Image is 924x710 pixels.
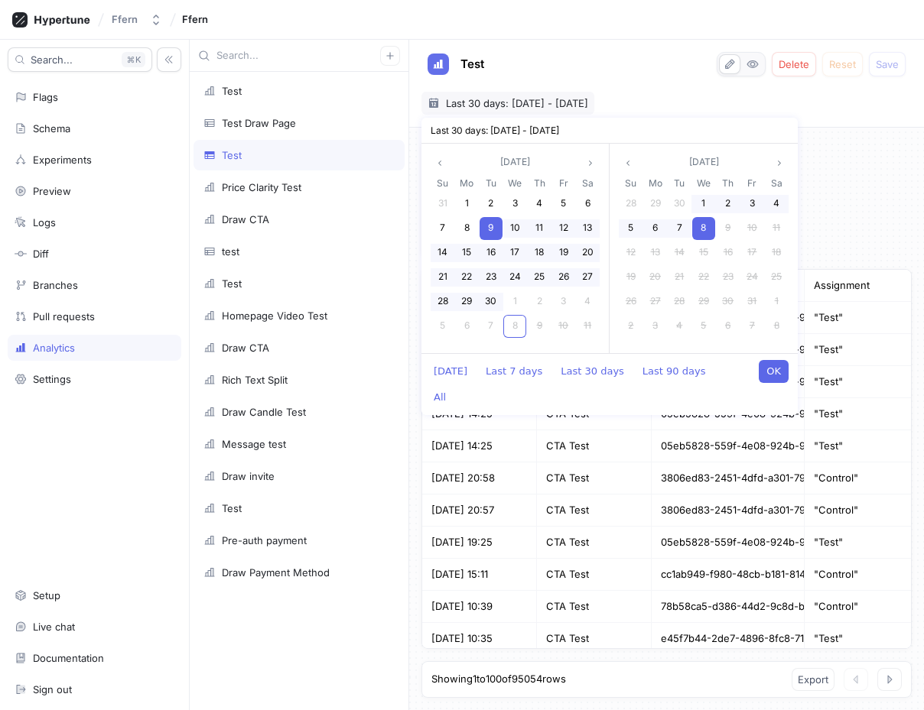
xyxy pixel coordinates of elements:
span: 1 [465,197,469,209]
div: Flags [33,91,58,103]
div: 04 Oct 2025 [764,192,789,216]
span: 31 [747,295,756,306]
div: 5 [431,315,454,338]
span: 16 [486,246,496,258]
div: 5 [552,193,575,216]
span: 9 [537,319,542,331]
span: Export [798,675,828,684]
div: 10 Oct 2025 [551,314,576,339]
span: 28 [674,295,685,306]
div: 4 [668,315,691,338]
span: 7 [750,319,755,331]
div: 9 [717,217,740,240]
span: 18 [772,246,781,258]
div: 21 [668,266,691,289]
div: 8 [692,217,715,240]
span: 28 [626,197,636,209]
div: 18 [528,242,551,264]
span: 13 [651,246,660,258]
input: Search... [216,48,380,63]
button: [DATE] [494,153,536,171]
span: 31 [438,197,447,209]
div: 6 [644,217,667,240]
div: 04 Sep 2025 [527,192,551,216]
span: 27 [650,295,661,306]
svg: angle right [775,158,784,167]
div: 13 Sep 2025 [575,216,600,241]
div: 8 [455,217,478,240]
button: Search...K [8,47,152,72]
div: 31 [431,193,454,216]
div: Documentation [33,652,104,664]
div: 17 Oct 2025 [740,241,765,265]
span: 19 [626,271,636,282]
span: 13 [583,222,592,233]
div: Test Draw Page [222,117,296,129]
span: 8 [512,319,518,331]
span: 12 [626,246,636,258]
div: 21 Sep 2025 [431,265,455,290]
div: 08 Sep 2025 [455,216,480,241]
span: Tu [486,176,496,190]
div: 11 Sep 2025 [527,216,551,241]
div: 03 Oct 2025 [551,290,576,314]
div: 19 Oct 2025 [619,265,643,290]
button: angle left [431,153,449,172]
span: 22 [698,271,709,282]
div: 14 Sep 2025 [431,241,455,265]
div: 6 [717,315,740,338]
div: 28 Sep 2025 [431,290,455,314]
div: 23 [480,266,503,289]
span: 28 [438,295,448,306]
div: 20 [576,242,599,264]
span: Last 30 days: [DATE] - [DATE] [446,96,588,111]
div: 28 [620,193,643,216]
div: 8 [765,315,788,338]
div: 23 Sep 2025 [479,265,503,290]
div: 29 Oct 2025 [691,290,716,314]
span: 2 [537,295,542,306]
div: 30 [668,193,691,216]
span: 1 [513,295,517,306]
span: 29 [698,295,709,306]
span: 29 [650,197,661,209]
span: 17 [747,246,756,258]
div: 31 [740,290,763,313]
div: 15 [692,242,715,264]
div: 24 [503,266,526,289]
div: K [122,52,145,67]
div: Experiments [33,154,92,166]
div: 16 [480,242,503,264]
span: 5 [628,222,633,233]
div: 03 Nov 2025 [643,314,668,339]
span: Ffern [182,14,208,24]
div: 12 Sep 2025 [551,216,576,241]
span: 7 [440,222,445,233]
div: 20 Sep 2025 [575,241,600,265]
div: 19 [620,266,643,289]
span: 14 [675,246,685,258]
span: 25 [534,271,545,282]
div: 23 Oct 2025 [716,265,740,290]
span: Reset [829,60,856,69]
button: Last 30 days [553,360,632,383]
div: 07 Nov 2025 [740,314,765,339]
div: 05 Nov 2025 [691,314,716,339]
div: 06 Sep 2025 [575,192,600,216]
span: 23 [723,271,734,282]
div: 13 [576,217,599,240]
span: 1 [775,295,779,306]
div: 18 Oct 2025 [764,241,789,265]
div: Test [222,85,242,97]
span: 3 [750,197,755,209]
span: 5 [440,319,445,331]
div: Ffern [112,13,138,26]
div: 02 Oct 2025 [527,290,551,314]
div: 07 Oct 2025 [667,216,691,241]
div: 02 Oct 2025 [716,192,740,216]
div: 16 Oct 2025 [716,241,740,265]
span: 10 [510,222,520,233]
span: 3 [561,295,566,306]
button: angle left [619,153,637,172]
div: 17 [503,242,526,264]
